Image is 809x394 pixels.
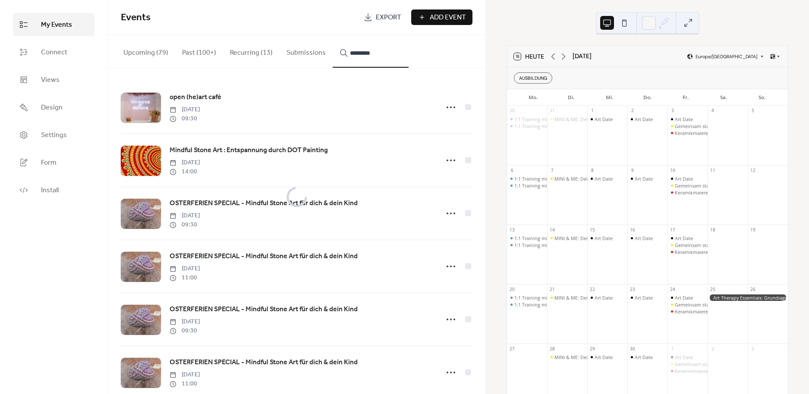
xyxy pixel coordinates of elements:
[635,354,653,360] div: Art Date
[41,47,67,58] span: Connect
[627,235,667,241] div: Art Date
[696,54,757,59] span: Europe/[GEOGRAPHIC_DATA]
[41,185,59,196] span: Install
[357,9,408,25] a: Export
[41,130,67,141] span: Settings
[170,317,200,326] span: [DATE]
[514,175,677,182] div: 1:1 Training mit [PERSON_NAME] (digital oder 5020 [GEOGRAPHIC_DATA])
[675,182,777,189] div: Gemeinsam stark: Kreativzeit für Kind & Eltern
[630,167,636,173] div: 9
[170,92,221,103] a: open (he)art café
[667,182,708,189] div: Gemeinsam stark: Kreativzeit für Kind & Eltern
[554,235,632,241] div: MINI & ME: Dein Moment mit Baby
[430,13,466,23] span: Add Event
[170,220,200,229] span: 09:30
[589,227,595,233] div: 15
[514,301,677,308] div: 1:1 Training mit [PERSON_NAME] (digital oder 5020 [GEOGRAPHIC_DATA])
[595,354,613,360] div: Art Date
[627,294,667,301] div: Art Date
[670,286,676,292] div: 24
[587,294,627,301] div: Art Date
[630,227,636,233] div: 16
[630,108,636,114] div: 2
[170,198,358,209] span: OSTERFERIEN SPECIAL - Mindful Stone Art für dich & dein Kind
[223,35,280,67] button: Recurring (13)
[13,96,94,119] a: Design
[675,301,777,308] div: Gemeinsam stark: Kreativzeit für Kind & Eltern
[41,20,72,30] span: My Events
[514,89,552,106] div: Mo.
[554,175,632,182] div: MINI & ME: Dein Moment mit Baby
[170,145,328,156] a: Mindful Stone Art : Entspannung durch DOT Painting
[667,175,708,182] div: Art Date
[667,308,708,315] div: Keramikmalerei: Gestalte deinen Selbstliebe-Anker
[41,103,63,113] span: Design
[509,167,515,173] div: 6
[708,294,788,301] div: Art Therapy Essentials: Grundlagenkurs Kunsttherapie
[587,116,627,122] div: Art Date
[630,346,636,352] div: 30
[587,175,627,182] div: Art Date
[750,108,756,114] div: 5
[667,361,708,367] div: Gemeinsam stark: Kreativzeit für Kind & Eltern
[280,35,333,67] button: Submissions
[589,346,595,352] div: 29
[667,249,708,255] div: Keramikmalerei: Gestalte deinen Selbstliebe-Anker
[547,116,587,122] div: MINI & ME: Dein Moment mit Baby
[554,354,632,360] div: MINI & ME: Dein Moment mit Baby
[554,294,632,301] div: MINI & ME: Dein Moment mit Baby
[705,89,743,106] div: Sa.
[627,354,667,360] div: Art Date
[170,357,358,368] span: OSTERFERIEN SPECIAL - Mindful Stone Art für dich & dein Kind
[628,89,666,106] div: Do.
[549,167,555,173] div: 7
[121,8,151,27] span: Events
[627,116,667,122] div: Art Date
[710,167,716,173] div: 11
[549,286,555,292] div: 21
[514,242,677,248] div: 1:1 Training mit [PERSON_NAME] (digital oder 5020 [GEOGRAPHIC_DATA])
[549,227,555,233] div: 14
[635,116,653,122] div: Art Date
[627,175,667,182] div: Art Date
[635,235,653,241] div: Art Date
[587,354,627,360] div: Art Date
[507,242,547,248] div: 1:1 Training mit Caterina (digital oder 5020 Salzburg)
[675,294,693,301] div: Art Date
[595,116,613,122] div: Art Date
[507,235,547,241] div: 1:1 Training mit Caterina (digital oder 5020 Salzburg)
[667,130,708,136] div: Keramikmalerei: Gestalte deinen Selbstliebe-Anker
[667,235,708,241] div: Art Date
[630,286,636,292] div: 23
[507,175,547,182] div: 1:1 Training mit Caterina (digital oder 5020 Salzburg)
[635,175,653,182] div: Art Date
[750,346,756,352] div: 3
[41,158,57,168] span: Form
[170,114,200,123] span: 09:30
[170,264,200,273] span: [DATE]
[547,235,587,241] div: MINI & ME: Dein Moment mit Baby
[170,370,200,379] span: [DATE]
[675,249,787,255] div: Keramikmalerei: Gestalte deinen Selbstliebe-Anker
[675,308,787,315] div: Keramikmalerei: Gestalte deinen Selbstliebe-Anker
[589,286,595,292] div: 22
[552,89,590,106] div: Di.
[514,123,677,129] div: 1:1 Training mit [PERSON_NAME] (digital oder 5020 [GEOGRAPHIC_DATA])
[667,116,708,122] div: Art Date
[589,167,595,173] div: 8
[547,354,587,360] div: MINI & ME: Dein Moment mit Baby
[587,235,627,241] div: Art Date
[514,235,677,241] div: 1:1 Training mit [PERSON_NAME] (digital oder 5020 [GEOGRAPHIC_DATA])
[170,105,200,114] span: [DATE]
[667,294,708,301] div: Art Date
[170,251,358,262] a: OSTERFERIEN SPECIAL - Mindful Stone Art für dich & dein Kind
[170,158,200,167] span: [DATE]
[411,9,472,25] button: Add Event
[549,108,555,114] div: 31
[509,227,515,233] div: 13
[750,286,756,292] div: 26
[13,13,94,36] a: My Events
[13,151,94,174] a: Form
[710,227,716,233] div: 18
